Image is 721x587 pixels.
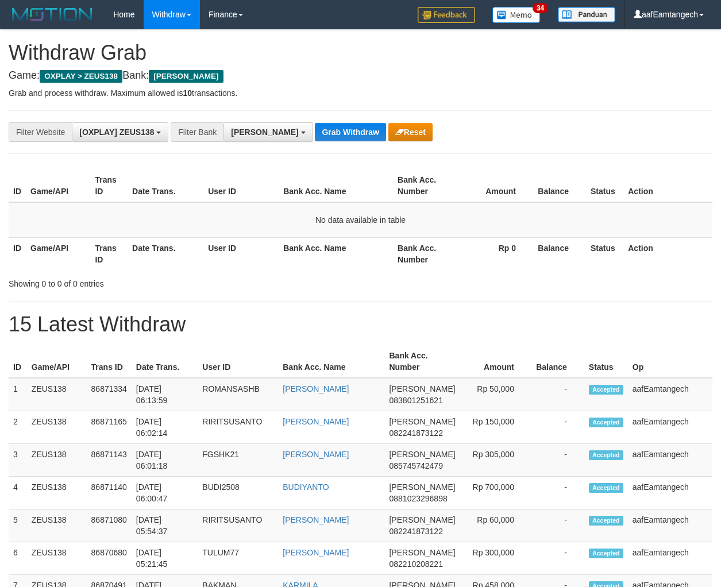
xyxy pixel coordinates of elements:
td: Rp 150,000 [460,411,531,444]
td: ZEUS138 [27,411,87,444]
a: [PERSON_NAME] [283,450,349,459]
td: aafEamtangech [628,411,712,444]
td: TULUM77 [198,542,278,575]
a: [PERSON_NAME] [283,417,349,426]
td: [DATE] 05:21:45 [132,542,198,575]
td: - [531,477,584,509]
span: [PERSON_NAME] [389,417,455,426]
span: Accepted [589,483,623,493]
td: [DATE] 06:13:59 [132,378,198,411]
th: Game/API [27,345,87,378]
div: Filter Website [9,122,72,142]
th: Game/API [26,169,90,202]
td: RIRITSUSANTO [198,411,278,444]
td: aafEamtangech [628,509,712,542]
td: 86871165 [87,411,132,444]
strong: 10 [183,88,192,98]
td: No data available in table [9,202,712,238]
td: [DATE] 06:01:18 [132,444,198,477]
td: FGSHK21 [198,444,278,477]
th: Balance [533,237,586,270]
div: Filter Bank [171,122,223,142]
th: User ID [203,237,279,270]
td: 5 [9,509,27,542]
th: ID [9,169,26,202]
span: [PERSON_NAME] [389,548,455,557]
td: 1 [9,378,27,411]
td: 6 [9,542,27,575]
span: [PERSON_NAME] [389,482,455,492]
img: Button%20Memo.svg [492,7,541,23]
th: Status [586,237,623,270]
img: Feedback.jpg [418,7,475,23]
th: ID [9,237,26,270]
span: [PERSON_NAME] [149,70,223,83]
td: ZEUS138 [27,542,87,575]
td: ZEUS138 [27,509,87,542]
button: Grab Withdraw [315,123,385,141]
td: BUDI2508 [198,477,278,509]
th: Balance [531,345,584,378]
td: - [531,378,584,411]
td: Rp 300,000 [460,542,531,575]
a: BUDIYANTO [283,482,329,492]
span: Accepted [589,549,623,558]
th: Status [584,345,628,378]
a: [PERSON_NAME] [283,384,349,393]
td: aafEamtangech [628,477,712,509]
th: Amount [457,169,533,202]
td: ZEUS138 [27,444,87,477]
th: ID [9,345,27,378]
span: Copy 082210208221 to clipboard [389,559,442,569]
th: User ID [203,169,279,202]
th: Trans ID [87,345,132,378]
span: Copy 082241873122 to clipboard [389,527,442,536]
td: Rp 50,000 [460,378,531,411]
th: Status [586,169,623,202]
td: 86870680 [87,542,132,575]
td: - [531,444,584,477]
th: Bank Acc. Name [279,237,393,270]
span: 34 [533,3,548,13]
td: 4 [9,477,27,509]
td: [DATE] 06:00:47 [132,477,198,509]
td: ZEUS138 [27,477,87,509]
th: Bank Acc. Number [393,169,457,202]
button: [PERSON_NAME] [223,122,313,142]
span: [OXPLAY] ZEUS138 [79,128,154,137]
th: Trans ID [90,237,128,270]
td: Rp 305,000 [460,444,531,477]
th: User ID [198,345,278,378]
td: - [531,509,584,542]
th: Op [628,345,712,378]
th: Date Trans. [132,345,198,378]
td: ROMANSASHB [198,378,278,411]
td: [DATE] 05:54:37 [132,509,198,542]
span: Copy 083801251621 to clipboard [389,396,442,405]
th: Rp 0 [457,237,533,270]
td: 2 [9,411,27,444]
td: 3 [9,444,27,477]
span: [PERSON_NAME] [389,450,455,459]
th: Bank Acc. Number [393,237,457,270]
span: [PERSON_NAME] [389,384,455,393]
td: RIRITSUSANTO [198,509,278,542]
td: aafEamtangech [628,378,712,411]
td: - [531,411,584,444]
span: Accepted [589,450,623,460]
button: Reset [388,123,433,141]
td: Rp 700,000 [460,477,531,509]
span: [PERSON_NAME] [389,515,455,524]
span: Accepted [589,385,623,395]
th: Action [623,169,712,202]
th: Bank Acc. Name [278,345,384,378]
h1: 15 Latest Withdraw [9,313,712,336]
span: Copy 085745742479 to clipboard [389,461,442,470]
span: [PERSON_NAME] [231,128,298,137]
span: Copy 082241873122 to clipboard [389,428,442,438]
th: Bank Acc. Number [384,345,460,378]
th: Amount [460,345,531,378]
td: 86871143 [87,444,132,477]
h4: Game: Bank: [9,70,712,82]
td: - [531,542,584,575]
